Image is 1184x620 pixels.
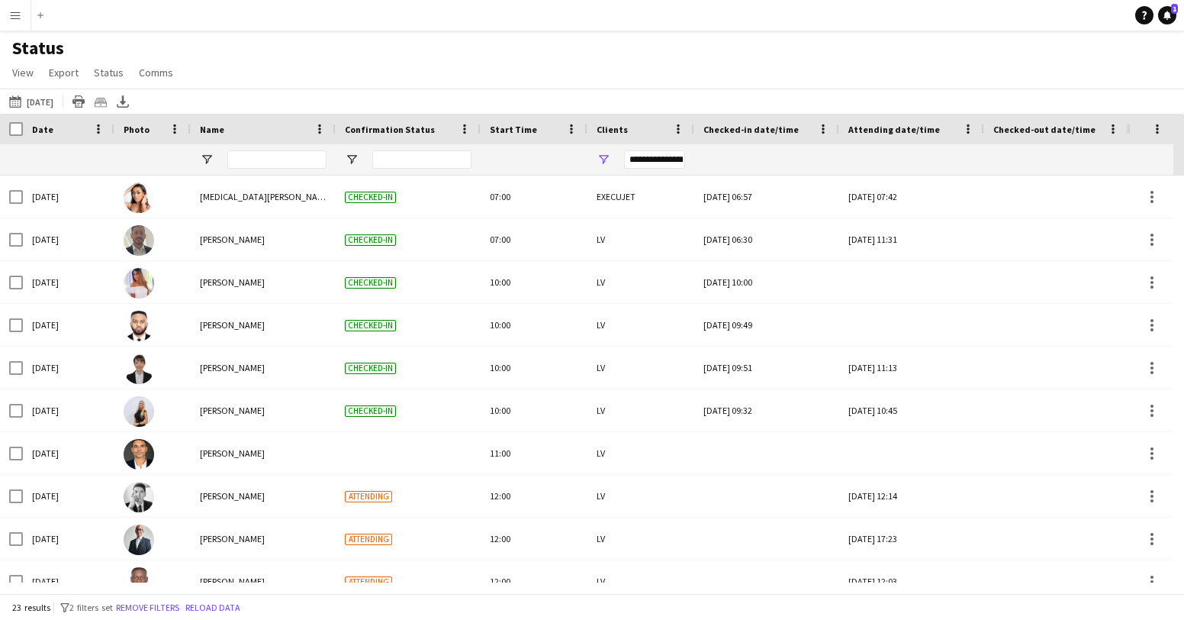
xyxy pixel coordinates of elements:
[182,599,243,616] button: Reload data
[6,92,56,111] button: [DATE]
[200,234,265,245] span: [PERSON_NAME]
[597,124,628,135] span: Clients
[481,304,587,346] div: 10:00
[1158,6,1176,24] a: 1
[848,124,940,135] span: Attending date/time
[345,320,396,331] span: Checked-in
[587,518,694,560] div: LV
[6,63,40,82] a: View
[703,261,830,303] div: [DATE] 10:00
[200,191,332,202] span: [MEDICAL_DATA][PERSON_NAME]
[23,475,114,517] div: [DATE]
[372,150,471,169] input: Confirmation Status Filter Input
[139,66,173,79] span: Comms
[200,490,265,502] span: [PERSON_NAME]
[88,63,130,82] a: Status
[114,92,132,111] app-action-btn: Export XLSX
[848,176,975,218] div: [DATE] 07:42
[848,347,975,389] div: [DATE] 11:13
[345,192,396,203] span: Checked-in
[481,432,587,474] div: 11:00
[124,396,154,427] img: Natalie Chernenko
[848,475,975,517] div: [DATE] 12:14
[587,347,694,389] div: LV
[481,218,587,260] div: 07:00
[32,124,53,135] span: Date
[345,363,396,374] span: Checked-in
[703,176,830,218] div: [DATE] 06:57
[481,389,587,431] div: 10:00
[69,92,88,111] app-action-btn: Print
[124,311,154,341] img: Jairo Mwanza
[124,225,154,256] img: Ahmed Amer
[587,475,694,517] div: LV
[124,354,154,384] img: Kateryna Varava
[848,218,975,260] div: [DATE] 11:31
[587,261,694,303] div: LV
[703,389,830,431] div: [DATE] 09:32
[848,389,975,431] div: [DATE] 10:45
[490,124,537,135] span: Start Time
[200,533,265,544] span: [PERSON_NAME]
[703,124,799,135] span: Checked-in date/time
[124,525,154,555] img: OSAMA BURR
[227,150,327,169] input: Name Filter Input
[23,261,114,303] div: [DATE]
[200,362,265,373] span: [PERSON_NAME]
[345,234,396,246] span: Checked-in
[23,218,114,260] div: [DATE]
[848,560,975,602] div: [DATE] 12:03
[587,389,694,431] div: LV
[200,405,265,416] span: [PERSON_NAME]
[200,276,265,288] span: [PERSON_NAME]
[481,176,587,218] div: 07:00
[200,124,224,135] span: Name
[133,63,179,82] a: Comms
[113,599,182,616] button: Remove filters
[94,66,124,79] span: Status
[345,124,435,135] span: Confirmation Status
[200,153,214,166] button: Open Filter Menu
[1171,4,1178,14] span: 1
[23,347,114,389] div: [DATE]
[23,432,114,474] div: [DATE]
[481,518,587,560] div: 12:00
[345,405,396,417] span: Checked-in
[345,491,392,502] span: Attending
[200,576,265,587] span: [PERSON_NAME]
[124,182,154,213] img: Yasmin El Rahi
[43,63,85,82] a: Export
[12,66,34,79] span: View
[597,153,610,166] button: Open Filter Menu
[124,482,154,512] img: Danaker Kenenbaev
[345,576,392,588] span: Attending
[345,277,396,289] span: Checked-in
[23,389,114,431] div: [DATE]
[703,304,830,346] div: [DATE] 09:49
[92,92,110,111] app-action-btn: Crew files as ZIP
[587,432,694,474] div: LV
[703,347,830,389] div: [DATE] 09:51
[993,124,1096,135] span: Checked-out date/time
[23,176,114,218] div: [DATE]
[69,602,113,613] span: 2 filters set
[587,176,694,218] div: EXECUJET
[481,347,587,389] div: 10:00
[23,518,114,560] div: [DATE]
[124,439,154,470] img: Fadi Makki
[23,304,114,346] div: [DATE]
[345,153,359,166] button: Open Filter Menu
[703,218,830,260] div: [DATE] 06:30
[481,475,587,517] div: 12:00
[23,560,114,602] div: [DATE]
[587,304,694,346] div: LV
[200,447,265,459] span: [PERSON_NAME]
[49,66,79,79] span: Export
[124,124,150,135] span: Photo
[587,560,694,602] div: LV
[200,319,265,331] span: [PERSON_NAME]
[481,560,587,602] div: 12:00
[481,261,587,303] div: 10:00
[848,518,975,560] div: [DATE] 17:23
[587,218,694,260] div: LV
